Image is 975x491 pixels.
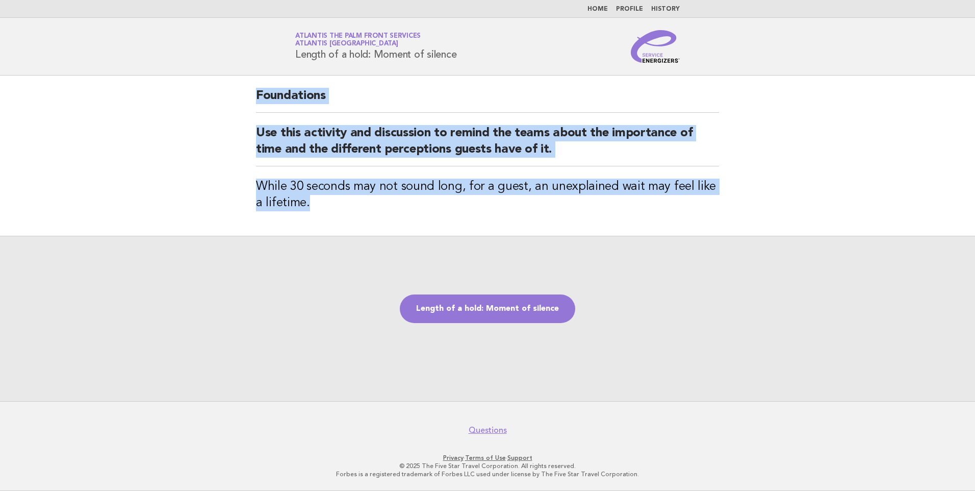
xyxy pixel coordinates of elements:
[469,425,507,435] a: Questions
[465,454,506,461] a: Terms of Use
[175,470,800,478] p: Forbes is a registered trademark of Forbes LLC used under license by The Five Star Travel Corpora...
[507,454,532,461] a: Support
[295,33,421,47] a: Atlantis The Palm Front ServicesAtlantis [GEOGRAPHIC_DATA]
[443,454,464,461] a: Privacy
[651,6,680,12] a: History
[400,294,575,323] a: Length of a hold: Moment of silence
[256,179,719,211] h3: While 30 seconds may not sound long, for a guest, an unexplained wait may feel like a lifetime.
[175,462,800,470] p: © 2025 The Five Star Travel Corporation. All rights reserved.
[616,6,643,12] a: Profile
[295,33,456,60] h1: Length of a hold: Moment of silence
[631,30,680,63] img: Service Energizers
[256,125,719,166] h2: Use this activity and discussion to remind the teams about the importance of time and the differe...
[175,454,800,462] p: · ·
[256,88,719,113] h2: Foundations
[295,41,398,47] span: Atlantis [GEOGRAPHIC_DATA]
[587,6,608,12] a: Home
